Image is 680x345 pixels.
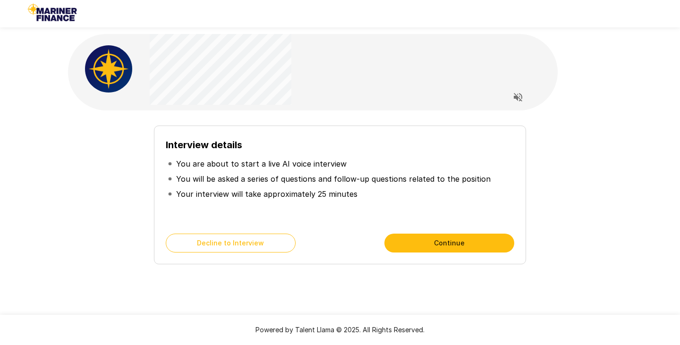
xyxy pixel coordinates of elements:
p: You are about to start a live AI voice interview [176,158,347,169]
button: Read questions aloud [509,88,527,107]
img: mariner_avatar.png [85,45,132,93]
button: Continue [384,234,514,252]
p: You will be asked a series of questions and follow-up questions related to the position [176,173,491,185]
b: Interview details [166,139,242,151]
p: Your interview will take approximately 25 minutes [176,188,357,200]
p: Powered by Talent Llama © 2025. All Rights Reserved. [11,325,669,335]
button: Decline to Interview [166,234,296,252]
